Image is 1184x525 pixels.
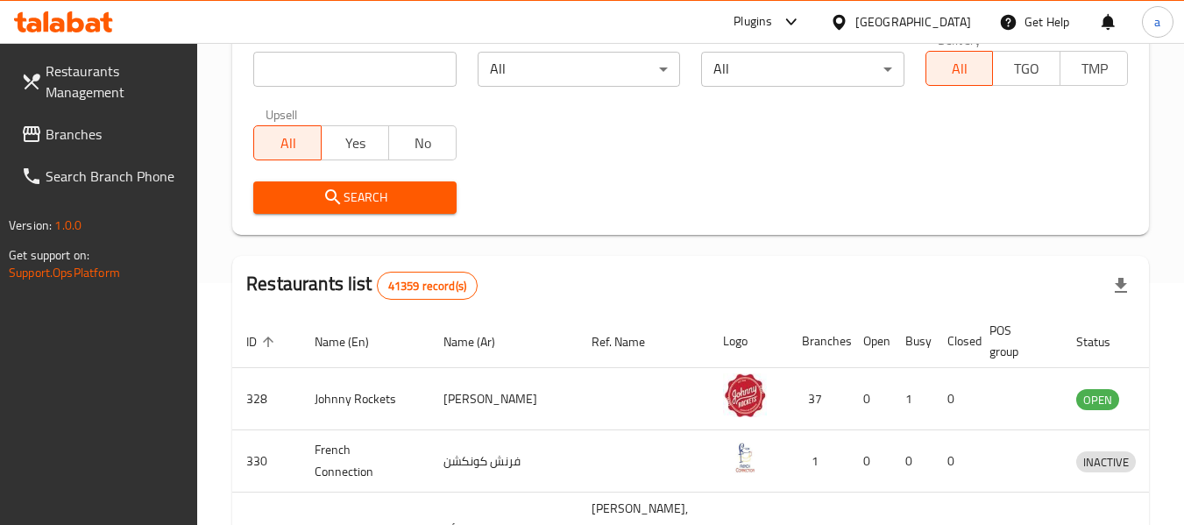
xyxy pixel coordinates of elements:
[329,131,382,156] span: Yes
[478,52,680,87] div: All
[788,430,849,493] td: 1
[849,430,891,493] td: 0
[7,113,198,155] a: Branches
[246,331,280,352] span: ID
[267,187,442,209] span: Search
[933,368,975,430] td: 0
[849,368,891,430] td: 0
[788,315,849,368] th: Branches
[855,12,971,32] div: [GEOGRAPHIC_DATA]
[388,125,457,160] button: No
[46,124,184,145] span: Branches
[925,51,994,86] button: All
[429,430,578,493] td: فرنش كونكشن
[891,368,933,430] td: 1
[253,52,456,87] input: Search for restaurant name or ID..
[992,51,1060,86] button: TGO
[849,315,891,368] th: Open
[933,430,975,493] td: 0
[938,33,982,46] label: Delivery
[9,261,120,284] a: Support.OpsPlatform
[1076,331,1133,352] span: Status
[246,271,478,300] h2: Restaurants list
[788,368,849,430] td: 37
[723,436,767,479] img: French Connection
[1076,389,1119,410] div: OPEN
[54,214,82,237] span: 1.0.0
[701,52,904,87] div: All
[315,331,392,352] span: Name (En)
[9,214,52,237] span: Version:
[266,108,298,120] label: Upsell
[592,331,668,352] span: Ref. Name
[1060,51,1128,86] button: TMP
[1076,451,1136,472] div: INACTIVE
[7,155,198,197] a: Search Branch Phone
[1076,390,1119,410] span: OPEN
[232,368,301,430] td: 328
[933,315,975,368] th: Closed
[253,125,322,160] button: All
[734,11,772,32] div: Plugins
[321,125,389,160] button: Yes
[261,131,315,156] span: All
[301,430,429,493] td: French Connection
[1000,56,1053,82] span: TGO
[1076,452,1136,472] span: INACTIVE
[253,181,456,214] button: Search
[933,56,987,82] span: All
[429,368,578,430] td: [PERSON_NAME]
[377,272,478,300] div: Total records count
[232,430,301,493] td: 330
[443,331,518,352] span: Name (Ar)
[1154,12,1160,32] span: a
[9,244,89,266] span: Get support on:
[396,131,450,156] span: No
[1100,265,1142,307] div: Export file
[709,315,788,368] th: Logo
[301,368,429,430] td: Johnny Rockets
[989,320,1041,362] span: POS group
[891,430,933,493] td: 0
[46,166,184,187] span: Search Branch Phone
[891,315,933,368] th: Busy
[46,60,184,103] span: Restaurants Management
[7,50,198,113] a: Restaurants Management
[378,278,477,294] span: 41359 record(s)
[1067,56,1121,82] span: TMP
[723,373,767,417] img: Johnny Rockets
